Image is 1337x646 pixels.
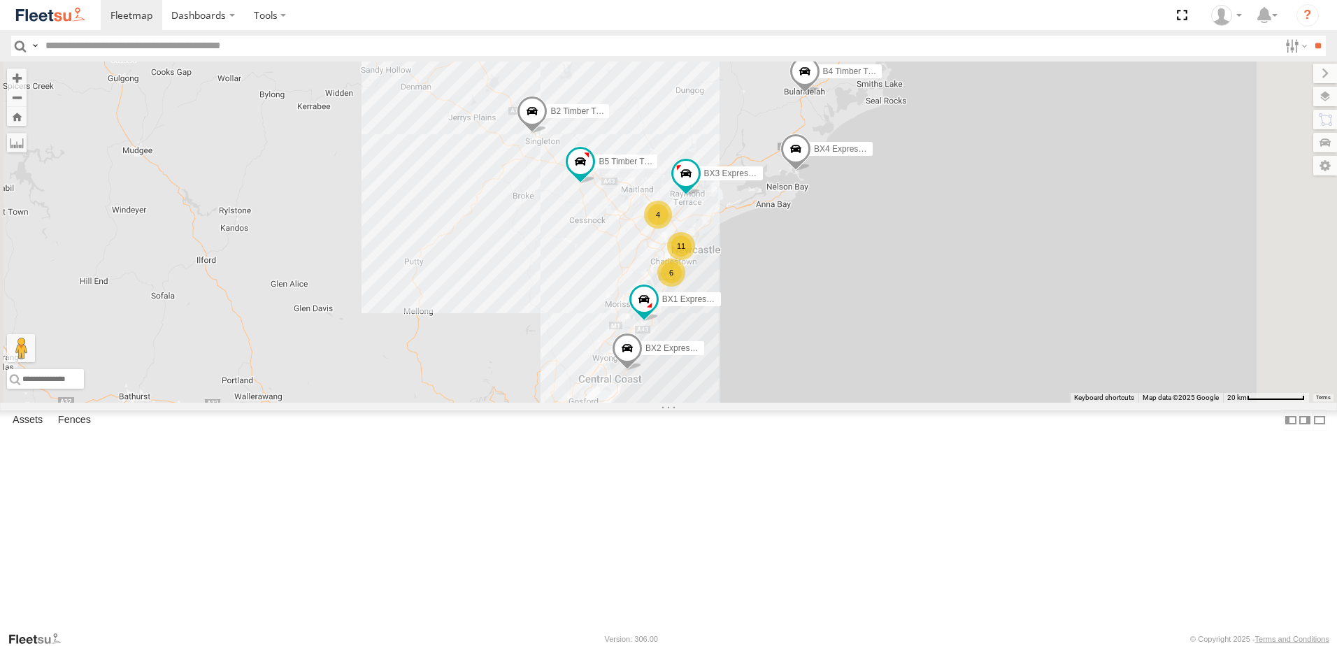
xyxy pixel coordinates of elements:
[6,410,50,430] label: Assets
[7,107,27,126] button: Zoom Home
[1313,410,1327,431] label: Hide Summary Table
[1143,394,1219,401] span: Map data ©2025 Google
[7,87,27,107] button: Zoom out
[7,69,27,87] button: Zoom in
[1190,635,1329,643] div: © Copyright 2025 -
[1296,4,1319,27] i: ?
[1206,5,1247,26] div: Gary Hudson
[51,410,98,430] label: Fences
[1280,36,1310,56] label: Search Filter Options
[704,169,768,179] span: BX3 Express Ute
[1223,393,1309,403] button: Map Scale: 20 km per 79 pixels
[1284,410,1298,431] label: Dock Summary Table to the Left
[667,232,695,260] div: 11
[8,632,72,646] a: Visit our Website
[550,106,611,116] span: B2 Timber Truck
[645,344,709,354] span: BX2 Express Ute
[814,145,878,155] span: BX4 Express Ute
[1074,393,1134,403] button: Keyboard shortcuts
[1316,395,1331,401] a: Terms (opens in new tab)
[605,635,658,643] div: Version: 306.00
[1313,156,1337,175] label: Map Settings
[823,67,884,77] span: B4 Timber Truck
[29,36,41,56] label: Search Query
[644,201,672,229] div: 4
[599,157,659,167] span: B5 Timber Truck
[1227,394,1247,401] span: 20 km
[662,295,726,305] span: BX1 Express Ute
[7,133,27,152] label: Measure
[1255,635,1329,643] a: Terms and Conditions
[7,334,35,362] button: Drag Pegman onto the map to open Street View
[14,6,87,24] img: fleetsu-logo-horizontal.svg
[1298,410,1312,431] label: Dock Summary Table to the Right
[657,259,685,287] div: 6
